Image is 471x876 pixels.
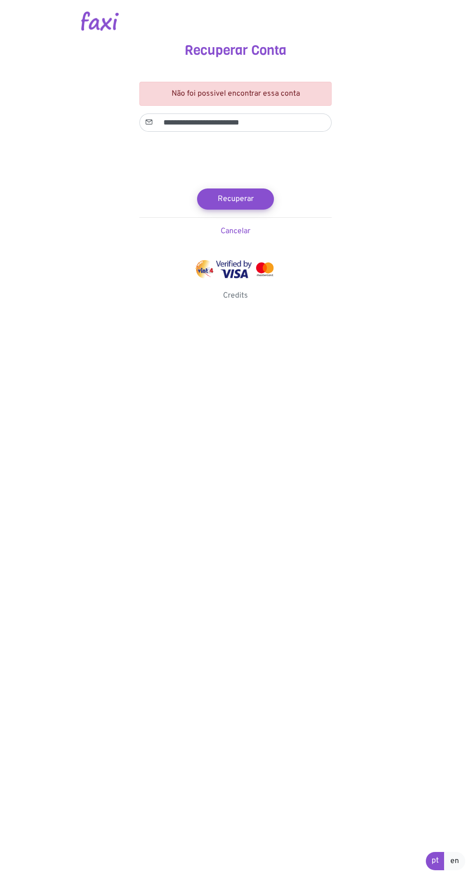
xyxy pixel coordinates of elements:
button: Recuperar [197,188,274,210]
img: visa [216,260,252,278]
a: en [444,852,465,870]
h3: Recuperar Conta [70,42,401,59]
div: Não foi possivel encontrar essa conta [139,82,332,106]
img: vinti4 [195,260,214,278]
a: Cancelar [221,226,250,236]
img: mastercard [254,260,276,278]
a: Credits [223,291,248,300]
iframe: reCAPTCHA [162,139,309,177]
a: pt [426,852,445,870]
